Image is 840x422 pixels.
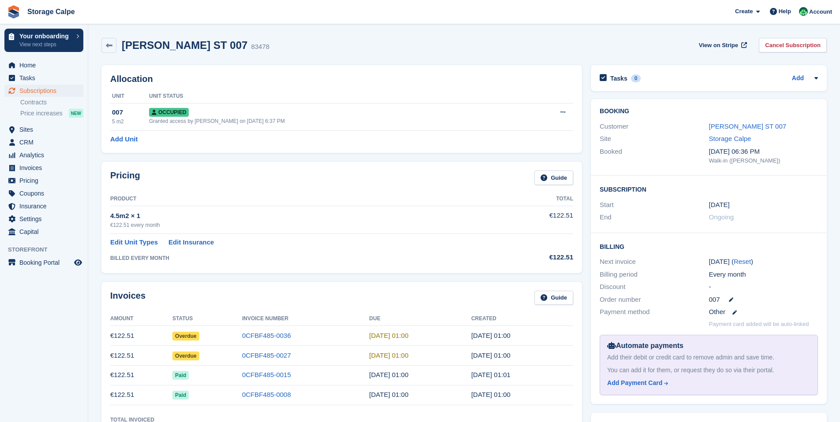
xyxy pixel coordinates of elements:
span: CRM [19,136,72,148]
th: Total [486,192,573,206]
h2: Subscription [600,185,818,193]
span: View on Stripe [699,41,738,50]
div: Add their debit or credit card to remove admin and save time. [607,353,810,362]
a: Add Payment Card [607,378,807,388]
span: Coupons [19,187,72,200]
a: 0CFBF485-0027 [242,352,291,359]
th: Due [369,312,471,326]
div: Every month [709,270,818,280]
a: 0CFBF485-0036 [242,332,291,339]
a: Storage Calpe [709,135,751,142]
span: Invoices [19,162,72,174]
a: menu [4,174,83,187]
span: Storefront [8,245,88,254]
time: 2025-07-22 23:00:48 UTC [471,352,511,359]
td: €122.51 [110,365,172,385]
span: Settings [19,213,72,225]
a: Cancel Subscription [759,38,827,52]
div: Customer [600,122,709,132]
span: Overdue [172,352,199,360]
div: Add Payment Card [607,378,662,388]
div: Discount [600,282,709,292]
div: 5 m2 [112,118,149,126]
div: NEW [69,109,83,118]
time: 2025-08-22 23:00:59 UTC [471,332,511,339]
a: menu [4,59,83,71]
th: Invoice Number [242,312,369,326]
a: menu [4,256,83,269]
div: Booked [600,147,709,165]
span: Paid [172,391,189,400]
a: menu [4,136,83,148]
span: Booking Portal [19,256,72,269]
div: €122.51 every month [110,221,486,229]
h2: Billing [600,242,818,251]
span: Sites [19,123,72,136]
span: Analytics [19,149,72,161]
p: Your onboarding [19,33,72,39]
span: Paid [172,371,189,380]
span: Insurance [19,200,72,212]
span: Occupied [149,108,189,117]
span: Capital [19,226,72,238]
time: 2025-07-23 23:00:00 UTC [369,352,408,359]
a: menu [4,226,83,238]
td: €122.51 [486,206,573,233]
a: menu [4,72,83,84]
span: Home [19,59,72,71]
h2: Invoices [110,291,146,305]
span: Pricing [19,174,72,187]
time: 2025-05-22 23:00:00 UTC [709,200,730,210]
a: Your onboarding View next steps [4,29,83,52]
a: Guide [534,170,573,185]
span: Create [735,7,753,16]
a: menu [4,149,83,161]
a: View on Stripe [695,38,749,52]
span: Ongoing [709,213,734,221]
h2: Booking [600,108,818,115]
img: stora-icon-8386f47178a22dfd0bd8f6a31ec36ba5ce8667c1dd55bd0f319d3a0aa187defe.svg [7,5,20,19]
div: 83478 [251,42,269,52]
div: Payment method [600,307,709,317]
h2: Tasks [610,74,627,82]
span: Help [779,7,791,16]
h2: Pricing [110,170,140,185]
p: Payment card added will be auto-linked [709,320,809,329]
div: Start [600,200,709,210]
th: Unit Status [149,89,523,104]
div: Billing period [600,270,709,280]
div: 4.5m2 × 1 [110,211,486,221]
p: View next steps [19,41,72,48]
td: €122.51 [110,346,172,366]
a: menu [4,213,83,225]
time: 2025-05-23 23:00:00 UTC [369,391,408,398]
td: €122.51 [110,326,172,346]
time: 2025-08-23 23:00:00 UTC [369,332,408,339]
td: €122.51 [110,385,172,405]
div: 007 [112,107,149,118]
th: Amount [110,312,172,326]
th: Status [172,312,242,326]
a: menu [4,200,83,212]
a: menu [4,123,83,136]
div: [DATE] ( ) [709,257,818,267]
a: menu [4,85,83,97]
span: Price increases [20,109,63,118]
div: You can add it for them, or request they do so via their portal. [607,366,810,375]
h2: [PERSON_NAME] ST 007 [122,39,247,51]
a: Reset [734,258,751,265]
span: Tasks [19,72,72,84]
div: End [600,212,709,222]
span: Overdue [172,332,199,341]
a: Preview store [73,257,83,268]
img: Calpe Storage [799,7,808,16]
time: 2025-05-22 23:00:58 UTC [471,391,511,398]
div: Walk-in ([PERSON_NAME]) [709,156,818,165]
div: [DATE] 06:36 PM [709,147,818,157]
a: Edit Unit Types [110,237,158,248]
div: Other [709,307,818,317]
div: €122.51 [486,252,573,263]
span: Subscriptions [19,85,72,97]
div: Next invoice [600,257,709,267]
a: 0CFBF485-0015 [242,371,291,378]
